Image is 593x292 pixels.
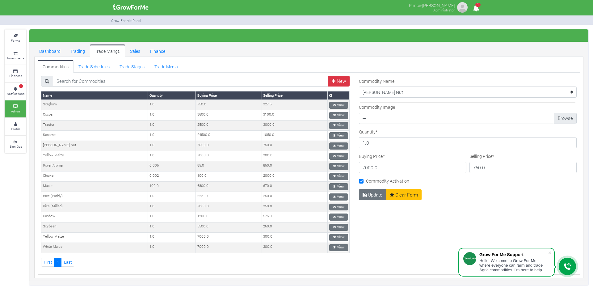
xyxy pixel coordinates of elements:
[262,161,327,171] td: 850.0
[148,121,196,131] td: 1.0
[359,113,577,124] label: ---
[469,153,494,159] label: Selling Price
[149,60,183,72] a: Trade Media
[11,127,20,131] small: Profile
[329,153,348,160] a: View
[196,100,262,110] td: 750.0
[41,202,148,212] td: Rice (Milled)
[329,122,348,129] a: View
[41,258,54,267] a: First
[54,258,61,267] a: 1
[329,224,348,231] a: View
[148,192,196,202] td: 1.0
[196,171,262,182] td: 100.0
[5,47,26,64] a: Investments
[65,44,90,57] a: Trading
[148,222,196,232] td: 1.0
[41,141,148,151] td: [PERSON_NAME] Nut
[41,182,148,192] td: Maize
[196,182,262,192] td: 6800.0
[196,212,262,222] td: 1200.0
[329,214,348,221] a: View
[329,102,348,109] a: View
[148,100,196,110] td: 1.0
[115,60,149,72] a: Trade Stages
[148,212,196,222] td: 1.0
[196,192,262,202] td: 6221.9
[41,110,148,121] td: Cocoa
[5,100,26,117] a: Admin
[329,244,348,251] a: View
[262,222,327,232] td: 260.0
[329,112,348,119] a: View
[41,243,148,253] td: White Maize
[329,142,348,150] a: View
[148,171,196,182] td: 0.002
[7,56,24,60] small: Investments
[145,44,170,57] a: Finance
[470,6,482,12] a: 1
[475,3,481,7] span: 1
[41,222,148,232] td: Soybean
[41,192,148,202] td: Rice (Paddy)
[41,171,148,182] td: Chicken
[61,258,74,267] a: Last
[34,44,65,57] a: Dashboard
[262,151,327,161] td: 300.0
[262,131,327,141] td: 1050.0
[262,91,327,100] th: Selling Price
[196,161,262,171] td: 85.0
[148,161,196,171] td: 0.005
[111,1,151,14] img: growforme image
[262,212,327,222] td: 575.0
[262,100,327,110] td: 327.5
[359,189,386,200] button: Update
[262,232,327,243] td: 300.0
[329,183,348,190] a: View
[41,258,350,267] nav: Page Navigation
[196,141,262,151] td: 7000.0
[433,8,455,12] small: Administrator
[148,131,196,141] td: 1.0
[148,151,196,161] td: 1.0
[10,144,22,149] small: Sign Out
[148,243,196,253] td: 1.0
[359,129,377,135] label: Quantity
[41,232,148,243] td: Yellow Maize
[386,189,422,200] a: Clear Form
[359,78,394,84] label: Commodity Name
[41,91,148,100] th: Name
[11,109,20,113] small: Admin
[19,84,23,88] span: 1
[262,110,327,121] td: 3100.0
[41,121,148,131] td: Tractor
[262,141,327,151] td: 750.0
[53,76,328,87] input: Search for Commodities
[38,60,74,72] a: Commodities
[41,151,148,161] td: Yellow Maize
[5,65,26,82] a: Finances
[329,234,348,241] a: View
[125,44,145,57] a: Sales
[262,182,327,192] td: 670.0
[148,91,196,100] th: Quantity
[456,1,469,14] img: growforme image
[5,83,26,100] a: 1 Notifications
[11,38,20,43] small: Farms
[148,110,196,121] td: 1.0
[262,171,327,182] td: 2000.0
[262,121,327,131] td: 3000.0
[359,153,385,159] label: Buying Price
[5,136,26,153] a: Sign Out
[41,131,148,141] td: Sesame
[74,60,115,72] a: Trade Schedules
[262,192,327,202] td: 250.0
[329,193,348,201] a: View
[329,163,348,170] a: View
[328,76,350,87] a: New
[5,118,26,135] a: Profile
[196,202,262,212] td: 7000.0
[148,141,196,151] td: 1.0
[196,121,262,131] td: 2500.0
[196,232,262,243] td: 7000.0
